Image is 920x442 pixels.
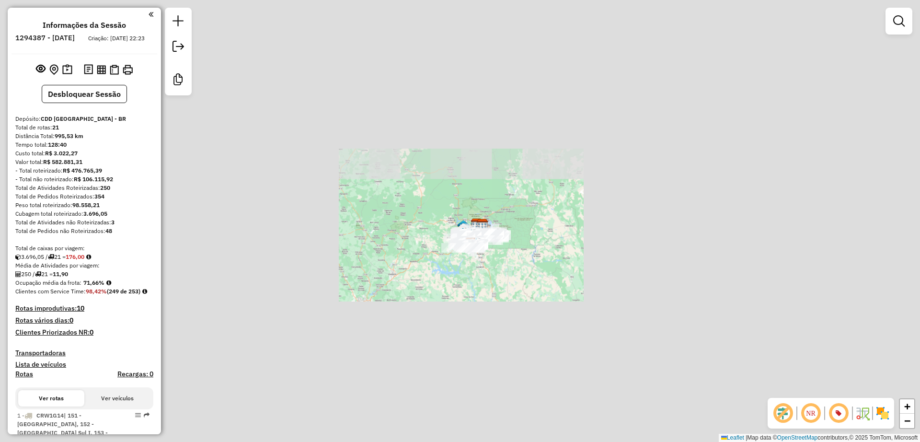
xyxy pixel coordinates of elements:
button: Logs desbloquear sessão [82,62,95,77]
a: OpenStreetMap [777,434,818,441]
img: Fluxo de ruas [855,406,870,421]
strong: 98.558,21 [72,201,100,209]
span: | [746,434,747,441]
div: Criação: [DATE] 22:23 [84,34,149,43]
span: + [904,400,910,412]
strong: R$ 476.765,39 [63,167,102,174]
strong: 3 [111,219,115,226]
h6: 1294387 - [DATE] [15,34,75,42]
img: Exibir/Ocultar setores [875,406,890,421]
strong: R$ 106.115,92 [74,175,113,183]
strong: 995,53 km [55,132,83,140]
div: Total de rotas: [15,123,153,132]
a: Clique aqui para minimizar o painel [149,9,153,20]
a: Exportar sessão [169,37,188,58]
img: AS - BRASILIA - XB [476,219,489,231]
img: 127 - UDC Light WCL Casa São Sebastião [489,228,501,241]
strong: R$ 3.022,27 [45,150,78,157]
div: Total de Atividades não Roteirizadas: [15,218,153,227]
strong: 71,66% [83,279,104,286]
a: Zoom out [900,414,914,428]
img: 126 - UDC Light WCL Casa Samambaia Norte [457,227,469,240]
div: - Total não roteirizado: [15,175,153,184]
button: Painel de Sugestão [60,62,74,77]
em: Rota exportada [144,412,149,418]
strong: R$ 582.881,31 [43,158,82,165]
button: Centralizar mapa no depósito ou ponto de apoio [47,62,60,77]
div: Peso total roteirizado: [15,201,153,209]
em: Média calculada utilizando a maior ocupação (%Peso ou %Cubagem) de cada rota da sessão. Rotas cro... [106,280,111,286]
span: Ocupação média da frota: [15,279,81,286]
h4: Rotas vários dias: [15,316,153,325]
a: Exibir filtros [889,12,908,31]
div: Distância Total: [15,132,153,140]
strong: CDD [GEOGRAPHIC_DATA] - BR [41,115,126,122]
span: CRW1G14 [36,412,64,419]
div: Atividade não roteirizada - MINA GELADA [457,231,481,240]
strong: 176,00 [66,253,84,260]
div: Total de Pedidos Roteirizados: [15,192,153,201]
h4: Rotas improdutivas: [15,304,153,313]
i: Total de rotas [35,271,41,277]
img: 120 UDC WCL Recanto [465,229,478,241]
span: Clientes com Service Time: [15,288,86,295]
span: − [904,415,910,427]
strong: 48 [105,227,112,234]
span: Exibir deslocamento [771,402,794,425]
img: 130 UDC WCL Ceilândia Norte [457,220,470,232]
a: Rotas [15,370,33,378]
div: 3.696,05 / 21 = [15,253,153,261]
div: Valor total: [15,158,153,166]
i: Total de Atividades [15,271,21,277]
a: Criar modelo [169,70,188,92]
strong: 11,90 [53,270,68,278]
strong: 128:40 [48,141,67,148]
button: Visualizar Romaneio [108,63,121,77]
i: Cubagem total roteirizado [15,254,21,260]
i: Total de rotas [48,254,54,260]
div: Tempo total: [15,140,153,149]
strong: 10 [77,304,84,313]
img: CDD Brasilia - XB [471,218,483,231]
span: Ocultar NR [799,402,822,425]
button: Imprimir Rotas [121,63,135,77]
button: Ver veículos [84,390,150,407]
em: Rotas cross docking consideradas [142,289,147,294]
div: Atividade não roteirizada - R R UNIAO SUPERMERCA [480,229,504,239]
strong: 21 [52,124,59,131]
h4: Recargas: 0 [117,370,153,378]
div: Cubagem total roteirizado: [15,209,153,218]
button: Visualizar relatório de Roteirização [95,63,108,76]
strong: 0 [90,328,93,337]
a: Nova sessão e pesquisa [169,12,188,33]
strong: 98,42% [86,288,107,295]
h4: Clientes Priorizados NR: [15,328,153,337]
div: Map data © contributors,© 2025 TomTom, Microsoft [719,434,920,442]
strong: 250 [100,184,110,191]
div: Total de Atividades Roteirizadas: [15,184,153,192]
h4: Informações da Sessão [43,21,126,30]
div: Média de Atividades por viagem: [15,261,153,270]
div: 250 / 21 = [15,270,153,279]
button: Ver rotas [18,390,84,407]
button: Desbloquear Sessão [42,85,127,103]
i: Meta Caixas/viagem: 182,86 Diferença: -6,86 [86,254,91,260]
div: Total de Pedidos não Roteirizados: [15,227,153,235]
strong: 354 [94,193,104,200]
div: Total de caixas por viagem: [15,244,153,253]
strong: (249 de 253) [107,288,140,295]
a: Zoom in [900,399,914,414]
h4: Transportadoras [15,349,153,357]
div: - Total roteirizado: [15,166,153,175]
h4: Lista de veículos [15,361,153,369]
strong: 0 [69,316,73,325]
div: Custo total: [15,149,153,158]
img: 119 UDC Light WCL Santa Maria [470,238,483,250]
strong: 3.696,05 [83,210,107,217]
a: Leaflet [721,434,744,441]
button: Exibir sessão original [34,62,47,77]
span: Exibir número da rota [827,402,850,425]
em: Opções [135,412,141,418]
div: Depósito: [15,115,153,123]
